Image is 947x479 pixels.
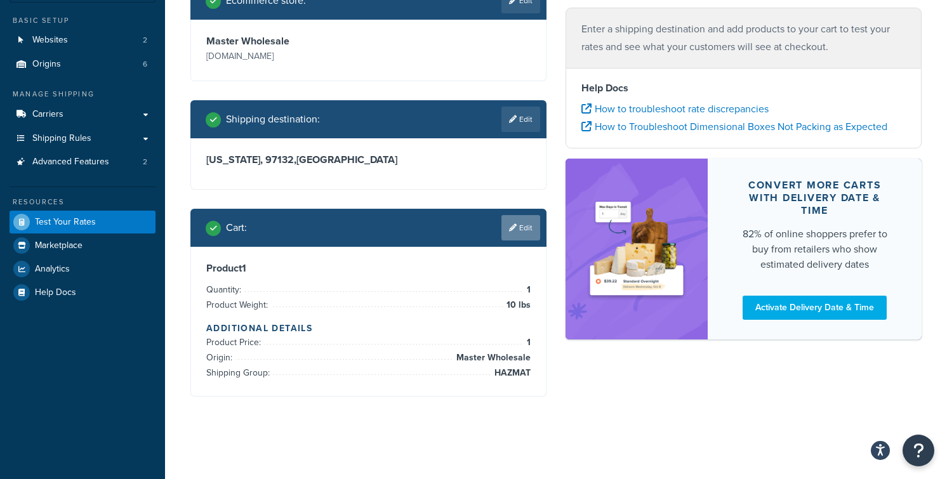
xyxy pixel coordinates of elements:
[206,322,531,335] h4: Additional Details
[206,366,273,379] span: Shipping Group:
[143,35,147,46] span: 2
[10,29,156,52] a: Websites2
[581,20,906,56] p: Enter a shipping destination and add products to your cart to test your rates and see what your c...
[10,53,156,76] a: Origins6
[35,287,76,298] span: Help Docs
[501,107,540,132] a: Edit
[32,35,68,46] span: Websites
[206,336,264,349] span: Product Price:
[581,81,906,96] h4: Help Docs
[738,179,891,217] div: Convert more carts with delivery date & time
[10,89,156,100] div: Manage Shipping
[491,365,531,381] span: HAZMAT
[524,335,531,350] span: 1
[32,109,63,120] span: Carriers
[501,215,540,240] a: Edit
[10,281,156,304] a: Help Docs
[206,351,235,364] span: Origin:
[35,264,70,275] span: Analytics
[206,298,271,312] span: Product Weight:
[903,435,934,466] button: Open Resource Center
[10,127,156,150] a: Shipping Rules
[206,154,531,166] h3: [US_STATE], 97132 , [GEOGRAPHIC_DATA]
[10,53,156,76] li: Origins
[10,150,156,174] a: Advanced Features2
[206,262,531,275] h3: Product 1
[10,29,156,52] li: Websites
[743,296,887,320] a: Activate Delivery Date & Time
[524,282,531,298] span: 1
[226,222,247,233] h2: Cart :
[10,103,156,126] a: Carriers
[10,150,156,174] li: Advanced Features
[503,298,531,313] span: 10 lbs
[738,226,891,272] div: 82% of online shoppers prefer to buy from retailers who show estimated delivery dates
[32,133,91,144] span: Shipping Rules
[32,59,61,70] span: Origins
[206,48,366,65] p: [DOMAIN_NAME]
[10,197,156,207] div: Resources
[143,157,147,167] span: 2
[226,114,320,125] h2: Shipping destination :
[10,258,156,280] a: Analytics
[10,234,156,257] a: Marketplace
[35,217,96,228] span: Test Your Rates
[35,240,83,251] span: Marketplace
[206,283,244,296] span: Quantity:
[32,157,109,167] span: Advanced Features
[206,35,366,48] h3: Master Wholesale
[581,119,887,134] a: How to Troubleshoot Dimensional Boxes Not Packing as Expected
[10,15,156,26] div: Basic Setup
[10,211,156,233] a: Test Your Rates
[585,178,689,320] img: feature-image-ddt-36eae7f7280da8017bfb280eaccd9c446f90b1fe08728e4019434db127062ab4.png
[453,350,531,365] span: Master Wholesale
[581,102,769,116] a: How to troubleshoot rate discrepancies
[143,59,147,70] span: 6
